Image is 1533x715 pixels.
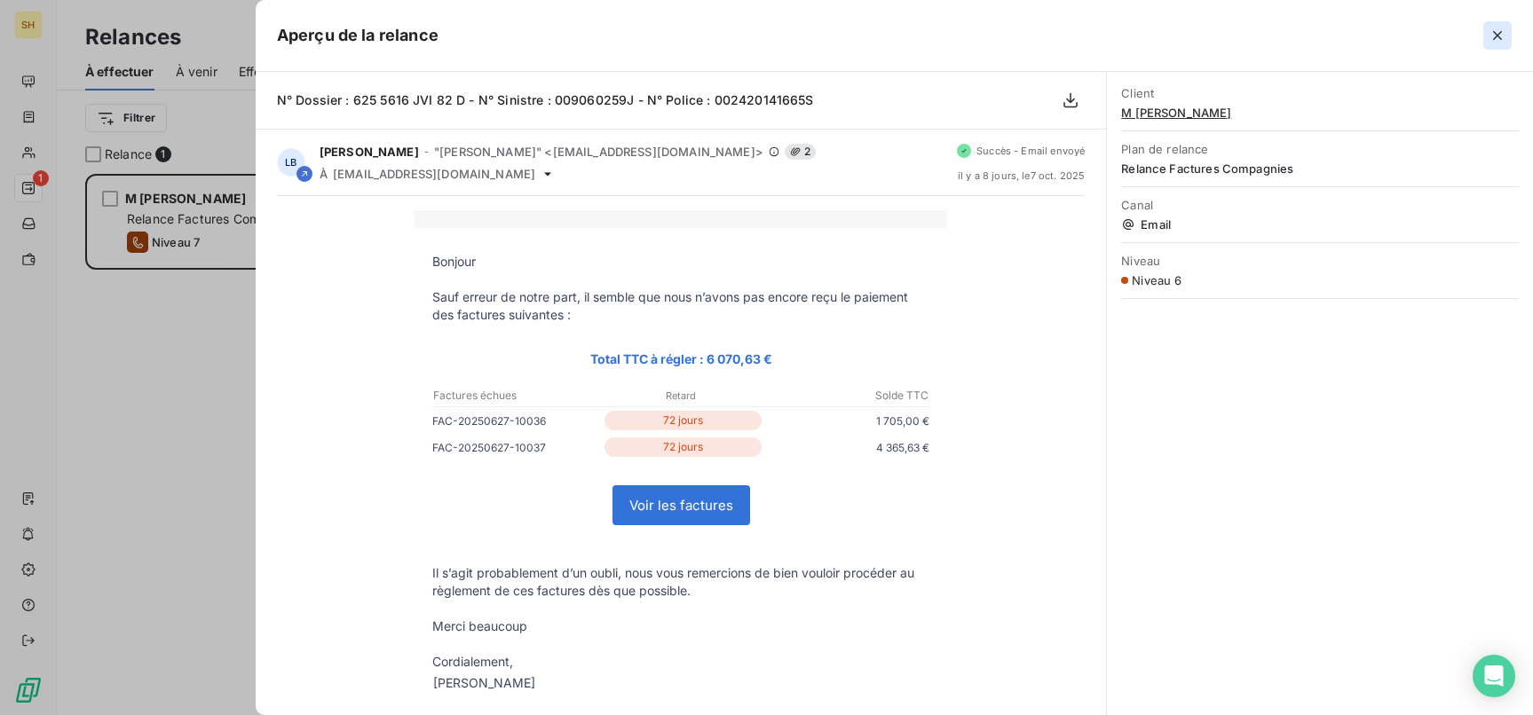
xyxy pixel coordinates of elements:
[424,146,429,157] span: -
[1121,254,1519,268] span: Niveau
[1121,142,1519,156] span: Plan de relance
[613,486,749,524] a: Voir les factures
[277,23,439,48] h5: Aperçu de la relance
[599,388,763,404] p: Retard
[605,411,762,430] p: 72 jours
[785,144,816,160] span: 2
[958,170,1085,181] span: il y a 8 jours , le 7 oct. 2025
[976,145,1085,156] span: Succès - Email envoyé
[432,253,929,271] p: Bonjour
[333,167,535,181] span: [EMAIL_ADDRESS][DOMAIN_NAME]
[432,288,929,324] p: Sauf erreur de notre part, il semble que nous n’avons pas encore reçu le paiement des factures su...
[605,437,762,457] p: 72 jours
[432,653,929,671] p: Cordialement,
[433,388,597,404] p: Factures échues
[765,412,929,430] p: 1 705,00 €
[433,674,535,692] div: [PERSON_NAME]
[432,412,601,430] p: FAC-20250627-10036
[1121,86,1519,100] span: Client
[1121,106,1519,120] span: M [PERSON_NAME]
[1473,655,1515,697] div: Open Intercom Messenger
[277,148,305,177] div: LB
[432,564,929,600] p: Il s’agit probablement d’un oubli, nous vous remercions de bien vouloir procéder au règlement de ...
[1121,217,1519,232] span: Email
[765,438,929,457] p: 4 365,63 €
[764,388,928,404] p: Solde TTC
[1132,273,1181,287] span: Niveau 6
[432,349,929,369] p: Total TTC à régler : 6 070,63 €
[1121,161,1519,176] span: Relance Factures Compagnies
[432,438,601,457] p: FAC-20250627-10037
[277,92,814,107] span: N° Dossier : 625 5616 JVI 82 D - N° Sinistre : 009060259J - N° Police : 002420141665S
[320,145,419,159] span: [PERSON_NAME]
[320,167,328,181] span: À
[1121,198,1519,212] span: Canal
[434,145,763,159] span: "[PERSON_NAME]" <[EMAIL_ADDRESS][DOMAIN_NAME]>
[432,617,929,635] p: Merci beaucoup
